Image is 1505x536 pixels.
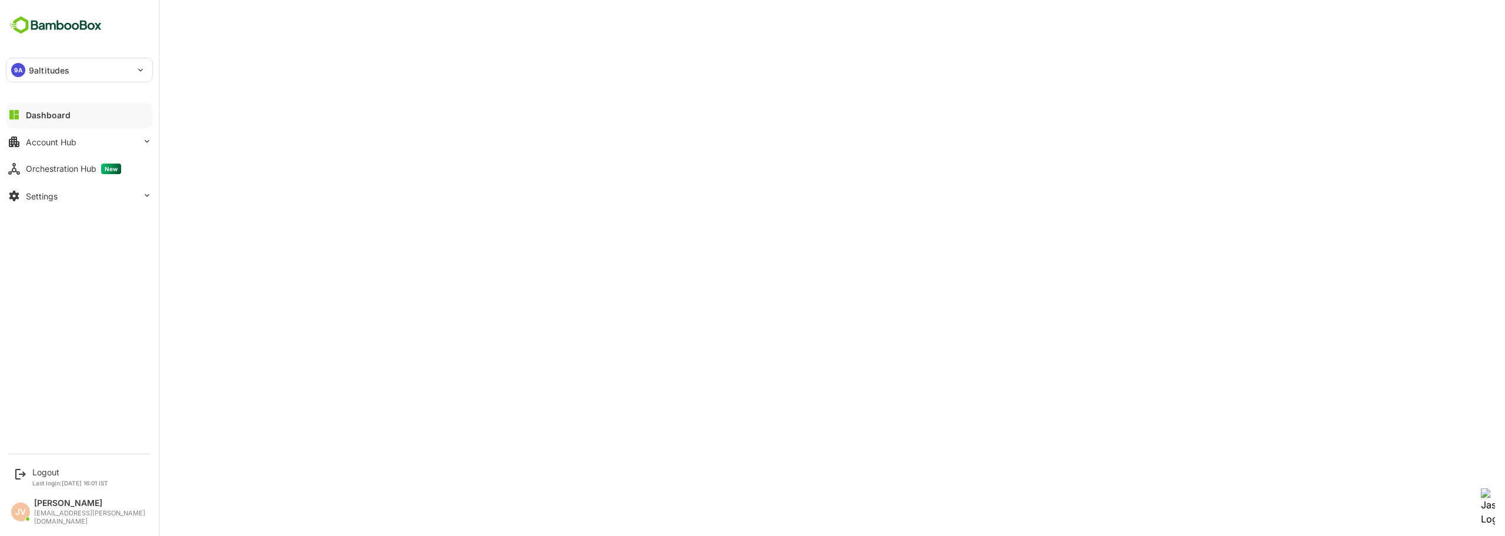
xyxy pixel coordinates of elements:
[34,498,147,508] div: [PERSON_NAME]
[34,510,147,525] div: [EMAIL_ADDRESS][PERSON_NAME][DOMAIN_NAME]
[26,191,58,201] div: Settings
[11,63,25,77] div: 9A
[6,184,153,208] button: Settings
[6,130,153,154] button: Account Hub
[26,110,71,120] div: Dashboard
[6,157,153,181] button: Orchestration HubNew
[11,502,30,521] div: JV
[6,58,152,82] div: 9A9altitudes
[26,137,76,147] div: Account Hub
[6,103,153,126] button: Dashboard
[6,14,105,36] img: BambooboxFullLogoMark.5f36c76dfaba33ec1ec1367b70bb1252.svg
[26,164,121,174] div: Orchestration Hub
[32,480,108,487] p: Last login: [DATE] 16:01 IST
[29,64,69,76] p: 9altitudes
[32,467,108,477] div: Logout
[101,164,121,174] span: New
